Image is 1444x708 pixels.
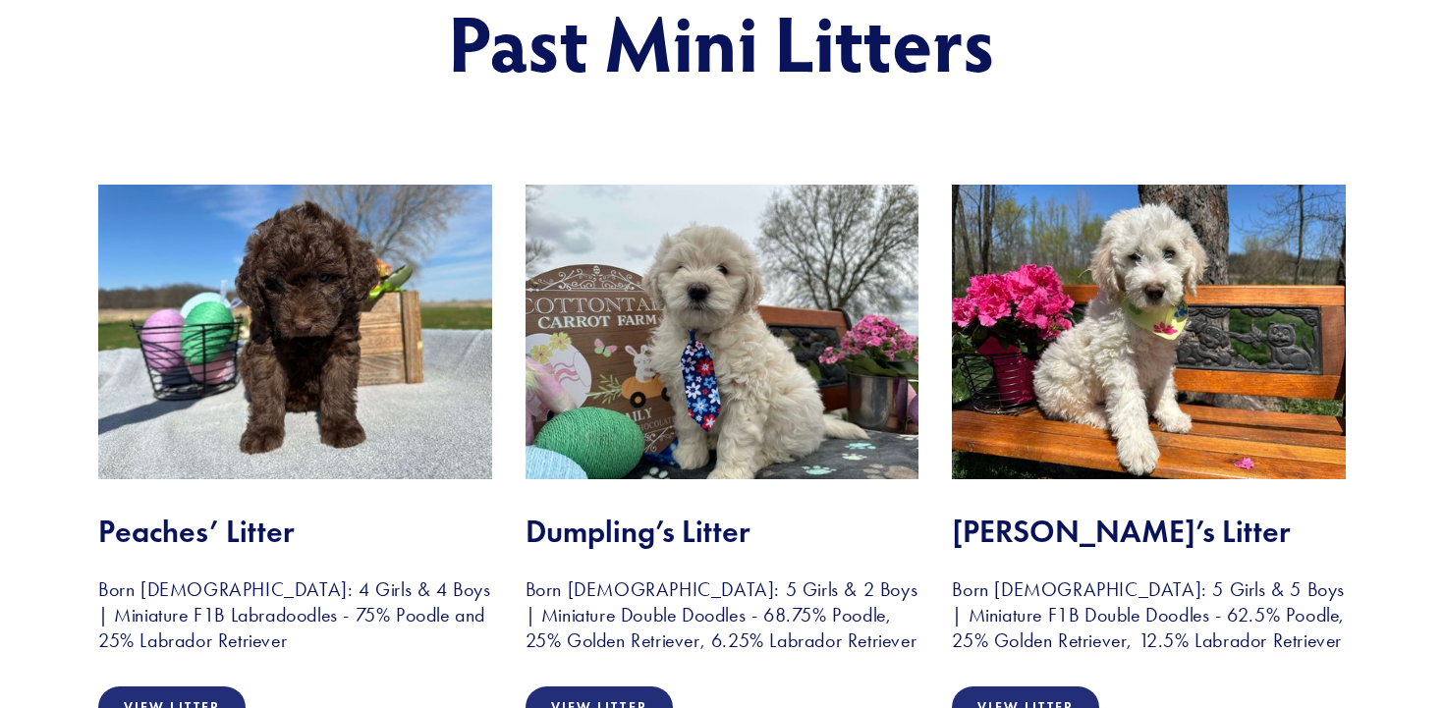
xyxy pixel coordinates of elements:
h3: Born [DEMOGRAPHIC_DATA]: 4 Girls & 4 Boys | Miniature F1B Labradoodles - 75% Poodle and 25% Labra... [98,576,492,653]
h3: Born [DEMOGRAPHIC_DATA]: 5 Girls & 5 Boys | Miniature F1B Double Doodles - 62.5% Poodle, 25% Gold... [952,576,1346,653]
h2: Dumpling’s Litter [526,513,919,550]
h2: Peaches’ Litter [98,513,492,550]
h3: Born [DEMOGRAPHIC_DATA]: 5 Girls & 2 Boys | Miniature Double Doodles - 68.75% Poodle, 25% Golden ... [526,576,919,653]
h2: [PERSON_NAME]’s Litter [952,513,1346,550]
